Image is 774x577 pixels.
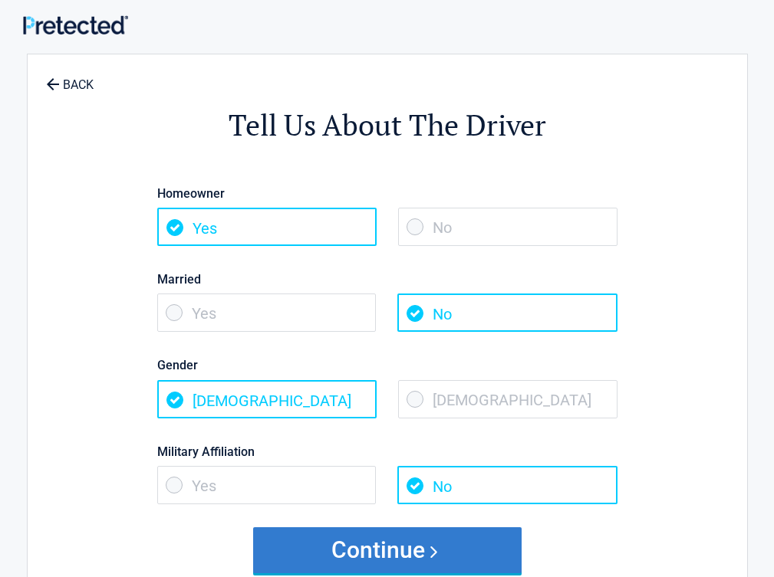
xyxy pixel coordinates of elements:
[397,293,617,332] span: No
[157,466,377,504] span: Yes
[398,208,618,246] span: No
[157,269,618,290] label: Married
[157,208,377,246] span: Yes
[253,527,522,573] button: Continue
[112,106,663,145] h2: Tell Us About The Driver
[397,466,617,504] span: No
[23,15,128,34] img: Main Logo
[157,380,377,418] span: [DEMOGRAPHIC_DATA]
[43,64,97,91] a: BACK
[398,380,618,418] span: [DEMOGRAPHIC_DATA]
[157,293,377,332] span: Yes
[157,355,618,375] label: Gender
[157,441,618,462] label: Military Affiliation
[157,183,618,204] label: Homeowner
